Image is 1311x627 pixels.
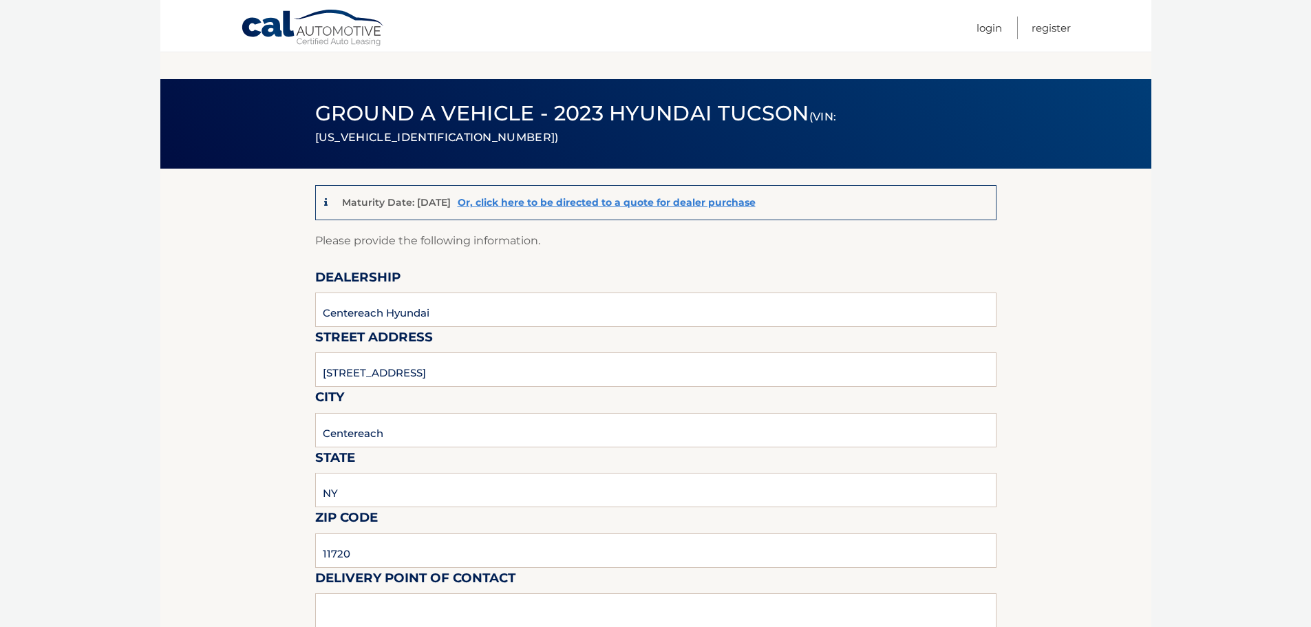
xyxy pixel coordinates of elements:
[315,327,433,352] label: Street Address
[315,267,401,293] label: Dealership
[241,9,385,49] a: Cal Automotive
[977,17,1002,39] a: Login
[315,507,378,533] label: Zip Code
[315,447,355,473] label: State
[315,387,344,412] label: City
[315,231,996,251] p: Please provide the following information.
[342,196,451,209] p: Maturity Date: [DATE]
[1032,17,1071,39] a: Register
[315,568,515,593] label: Delivery Point of Contact
[315,100,837,147] span: Ground a Vehicle - 2023 Hyundai TUCSON
[458,196,756,209] a: Or, click here to be directed to a quote for dealer purchase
